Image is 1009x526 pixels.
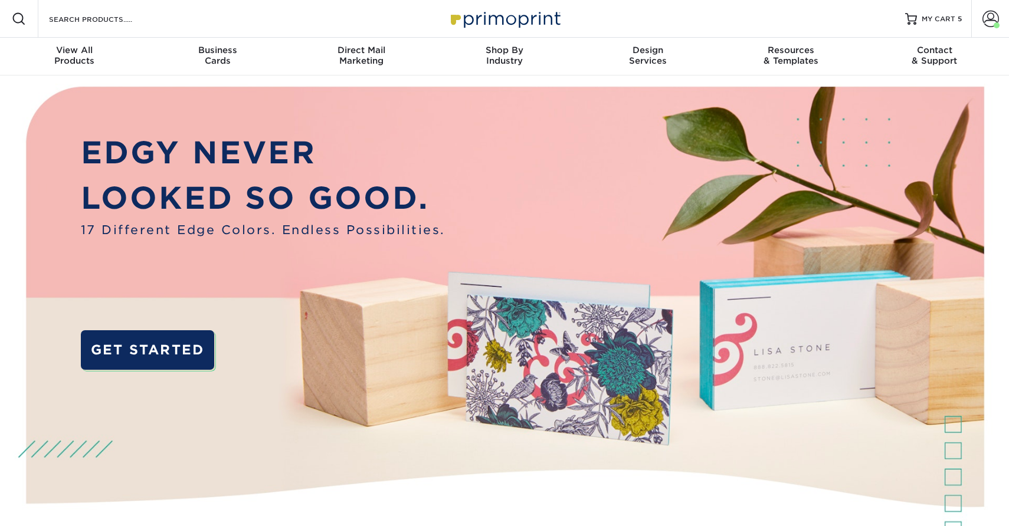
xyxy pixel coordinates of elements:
[922,14,955,24] span: MY CART
[863,45,1006,55] span: Contact
[719,38,863,75] a: Resources& Templates
[3,45,146,66] div: Products
[433,45,576,55] span: Shop By
[146,45,290,55] span: Business
[81,176,445,221] p: LOOKED SO GOOD.
[3,45,146,55] span: View All
[719,45,863,66] div: & Templates
[81,130,445,176] p: EDGY NEVER
[576,45,719,66] div: Services
[863,45,1006,66] div: & Support
[3,38,146,75] a: View AllProducts
[290,45,433,66] div: Marketing
[445,6,564,31] img: Primoprint
[576,45,719,55] span: Design
[81,221,445,239] span: 17 Different Edge Colors. Endless Possibilities.
[146,45,290,66] div: Cards
[958,15,962,23] span: 5
[290,38,433,75] a: Direct MailMarketing
[146,38,290,75] a: BusinessCards
[81,330,215,370] a: GET STARTED
[48,12,163,26] input: SEARCH PRODUCTS.....
[433,45,576,66] div: Industry
[719,45,863,55] span: Resources
[433,38,576,75] a: Shop ByIndustry
[576,38,719,75] a: DesignServices
[290,45,433,55] span: Direct Mail
[863,38,1006,75] a: Contact& Support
